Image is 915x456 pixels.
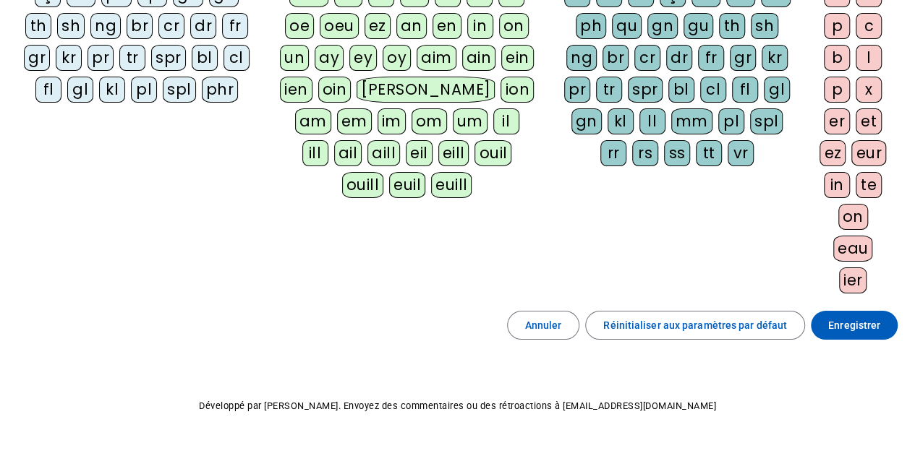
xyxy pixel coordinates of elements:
[192,45,218,71] div: bl
[163,77,196,103] div: spl
[367,140,400,166] div: aill
[337,108,372,134] div: em
[728,140,754,166] div: vr
[25,13,51,39] div: th
[666,45,692,71] div: dr
[365,13,391,39] div: ez
[431,172,472,198] div: euill
[632,140,658,166] div: rs
[56,45,82,71] div: kr
[467,13,493,39] div: in
[603,45,629,71] div: br
[462,45,496,71] div: ain
[824,45,850,71] div: b
[811,311,898,340] button: Enregistrer
[378,108,406,134] div: im
[507,311,580,340] button: Annuler
[315,45,344,71] div: ay
[833,236,873,262] div: eau
[158,13,184,39] div: cr
[824,13,850,39] div: p
[612,13,642,39] div: qu
[751,13,778,39] div: sh
[732,77,758,103] div: fl
[671,108,712,134] div: mm
[828,317,880,334] span: Enregistrer
[851,140,886,166] div: eur
[334,140,362,166] div: ail
[190,13,216,39] div: dr
[342,172,383,198] div: ouill
[596,77,622,103] div: tr
[202,77,239,103] div: phr
[349,45,377,71] div: ey
[838,204,868,230] div: on
[576,13,606,39] div: ph
[67,77,93,103] div: gl
[151,45,186,71] div: spr
[600,140,626,166] div: rr
[856,13,882,39] div: c
[856,172,882,198] div: te
[453,108,488,134] div: um
[585,311,805,340] button: Réinitialiser aux paramètres par défaut
[285,13,314,39] div: oe
[700,77,726,103] div: cl
[295,108,331,134] div: am
[698,45,724,71] div: fr
[119,45,145,71] div: tr
[824,77,850,103] div: p
[127,13,153,39] div: br
[412,108,447,134] div: om
[634,45,660,71] div: cr
[383,45,411,71] div: oy
[684,13,713,39] div: gu
[417,45,456,71] div: aim
[750,108,783,134] div: spl
[501,45,534,71] div: ein
[320,13,359,39] div: oeu
[718,108,744,134] div: pl
[564,77,590,103] div: pr
[12,397,903,415] p: Développé par [PERSON_NAME]. Envoyez des commentaires ou des rétroactions à [EMAIL_ADDRESS][DOMAI...
[820,140,846,166] div: ez
[719,13,745,39] div: th
[824,172,850,198] div: in
[571,108,602,134] div: gn
[224,45,250,71] div: cl
[302,140,328,166] div: ill
[856,108,882,134] div: et
[525,317,562,334] span: Annuler
[280,45,309,71] div: un
[730,45,756,71] div: gr
[474,140,511,166] div: ouil
[647,13,678,39] div: gn
[131,77,157,103] div: pl
[603,317,787,334] span: Réinitialiser aux paramètres par défaut
[668,77,694,103] div: bl
[433,13,461,39] div: en
[639,108,665,134] div: ll
[696,140,722,166] div: tt
[608,108,634,134] div: kl
[499,13,529,39] div: on
[566,45,597,71] div: ng
[824,108,850,134] div: er
[88,45,114,71] div: pr
[628,77,663,103] div: spr
[664,140,690,166] div: ss
[35,77,61,103] div: fl
[762,45,788,71] div: kr
[406,140,433,166] div: eil
[764,77,790,103] div: gl
[389,172,425,198] div: euil
[90,13,121,39] div: ng
[357,77,495,103] div: [PERSON_NAME]
[99,77,125,103] div: kl
[280,77,312,103] div: ien
[57,13,85,39] div: sh
[396,13,427,39] div: an
[222,13,248,39] div: fr
[501,77,534,103] div: ion
[839,267,867,293] div: ier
